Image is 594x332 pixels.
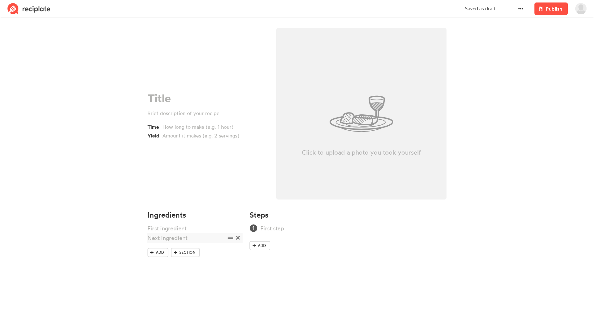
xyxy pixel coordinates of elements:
img: Reciplate [7,3,51,14]
h4: Ingredients [147,211,242,219]
span: Yield [147,131,162,139]
span: Publish [546,5,562,12]
span: Add [156,250,164,255]
p: Click to upload a photo you took yourself [276,148,447,157]
span: Delete item [234,234,241,242]
span: Drag to reorder [226,234,234,242]
span: Add [258,243,266,248]
span: Section [179,250,196,255]
span: Time [147,122,162,131]
img: User's avatar [575,3,587,14]
p: Saved as draft [465,5,495,12]
h4: Steps [249,211,268,219]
